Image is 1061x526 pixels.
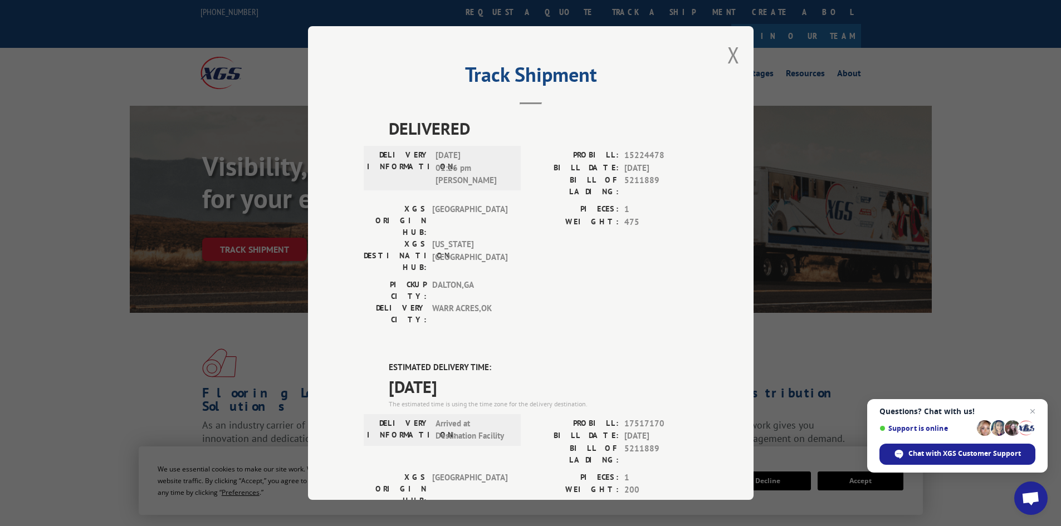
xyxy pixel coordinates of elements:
label: XGS ORIGIN HUB: [364,203,427,238]
span: Close chat [1026,405,1039,418]
span: Questions? Chat with us! [879,407,1035,416]
span: [GEOGRAPHIC_DATA] [432,203,507,238]
span: [DATE] [389,374,698,399]
label: BILL OF LADING: [531,443,619,466]
label: WEIGHT: [531,484,619,496]
label: DELIVERY CITY: [364,302,427,326]
span: DALTON , GA [432,279,507,302]
label: PIECES: [531,203,619,216]
label: XGS DESTINATION HUB: [364,238,427,273]
span: [DATE] [624,430,698,443]
label: PICKUP CITY: [364,279,427,302]
span: Support is online [879,424,973,432]
span: [GEOGRAPHIC_DATA] [432,471,507,507]
label: DELIVERY INFORMATION: [367,149,430,187]
label: BILL DATE: [531,430,619,443]
label: BILL OF LADING: [531,174,619,198]
label: PIECES: [531,471,619,484]
span: 5211889 [624,443,698,466]
span: [US_STATE][GEOGRAPHIC_DATA] [432,238,507,273]
label: PROBILL: [531,417,619,430]
label: WEIGHT: [531,216,619,229]
div: Chat with XGS Customer Support [879,444,1035,465]
label: ESTIMATED DELIVERY TIME: [389,361,698,374]
label: XGS ORIGIN HUB: [364,471,427,507]
span: DELIVERED [389,116,698,141]
span: Arrived at Destination Facility [436,417,511,443]
span: WARR ACRES , OK [432,302,507,326]
span: 475 [624,216,698,229]
span: 17517170 [624,417,698,430]
div: Open chat [1014,481,1048,515]
label: PROBILL: [531,149,619,162]
span: 200 [624,484,698,496]
button: Close modal [727,40,740,70]
span: 5211889 [624,174,698,198]
span: 1 [624,471,698,484]
label: DELIVERY INFORMATION: [367,417,430,443]
span: [DATE] 01:26 pm [PERSON_NAME] [436,149,511,187]
h2: Track Shipment [364,67,698,88]
span: 1 [624,203,698,216]
label: BILL DATE: [531,162,619,175]
span: [DATE] [624,162,698,175]
span: Chat with XGS Customer Support [908,449,1021,459]
span: 15224478 [624,149,698,162]
div: The estimated time is using the time zone for the delivery destination. [389,399,698,409]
